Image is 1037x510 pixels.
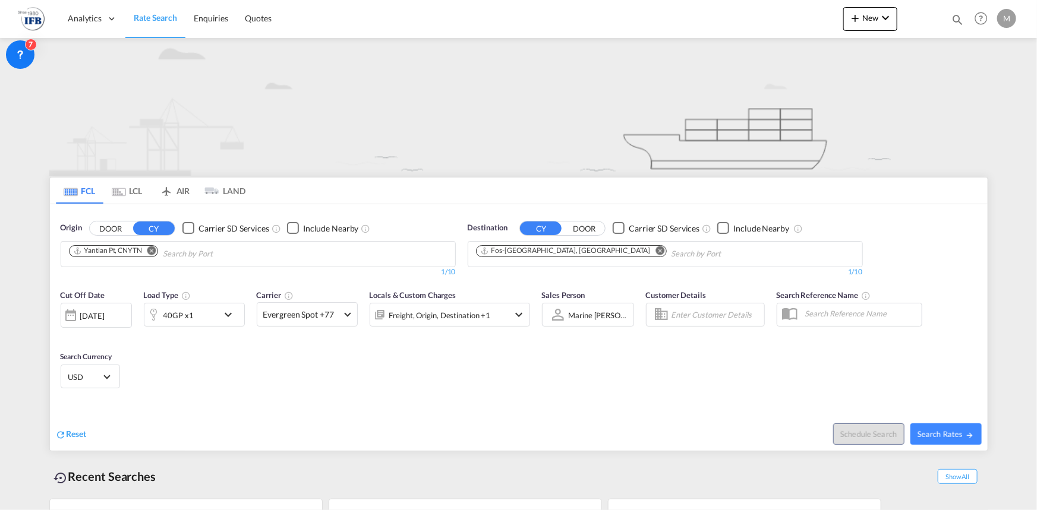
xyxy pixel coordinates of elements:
span: USD [68,372,102,382]
img: de31bbe0256b11eebba44b54815f083d.png [18,5,45,32]
div: Press delete to remove this chip. [73,246,144,256]
md-tab-item: LCL [103,178,151,204]
span: Enquiries [194,13,228,23]
md-tab-item: LAND [198,178,246,204]
md-icon: icon-plus 400-fg [848,11,862,25]
span: Search Rates [918,429,975,439]
md-chips-wrap: Chips container. Use arrow keys to select chips. [67,242,280,264]
div: Fos-sur-Mer, FRFOS [480,246,651,256]
div: Yantian Pt, CNYTN [73,246,142,256]
md-checkbox: Checkbox No Ink [717,222,789,235]
span: Destination [468,222,508,234]
span: Search Reference Name [777,290,871,300]
div: M [997,9,1016,28]
md-icon: Unchecked: Search for CY (Container Yard) services for all selected carriers.Checked : Search for... [702,224,711,233]
span: Search Currency [61,352,112,361]
span: New [848,13,893,23]
button: DOOR [90,221,131,235]
span: Origin [61,222,82,234]
input: Chips input. [672,245,784,264]
span: Carrier [257,290,294,300]
div: [DATE] [80,311,105,321]
span: Evergreen Spot +77 [263,309,341,321]
md-icon: icon-information-outline [181,291,191,300]
div: Marine [PERSON_NAME] [569,311,655,320]
span: Sales Person [542,290,585,300]
div: Freight Origin Destination Factory Stuffing [389,307,491,324]
div: 1/10 [61,267,456,277]
span: Customer Details [646,290,706,300]
md-chips-wrap: Chips container. Use arrow keys to select chips. [474,242,789,264]
div: Help [971,8,997,30]
md-tab-item: AIR [151,178,198,204]
div: Include Nearby [733,223,789,235]
md-checkbox: Checkbox No Ink [182,222,269,235]
md-datepicker: Select [61,327,70,343]
span: Locals & Custom Charges [370,290,456,300]
span: Analytics [68,12,102,24]
button: Note: By default Schedule search will only considerorigin ports, destination ports and cut off da... [833,423,904,445]
span: Help [971,8,991,28]
md-icon: icon-chevron-down [221,308,241,322]
div: 1/10 [468,267,863,277]
input: Enter Customer Details [672,306,761,324]
input: Search Reference Name [799,305,922,322]
md-pagination-wrapper: Use the left and right arrow keys to navigate between tabs [56,178,246,204]
div: icon-magnify [951,13,964,31]
span: Reset [67,429,87,439]
span: Load Type [144,290,191,300]
md-select: Select Currency: $ USDUnited States Dollar [67,368,114,385]
button: DOOR [563,221,605,235]
div: Include Nearby [303,223,359,235]
div: Press delete to remove this chip. [480,246,653,256]
md-checkbox: Checkbox No Ink [613,222,699,235]
button: CY [133,221,175,235]
md-icon: Unchecked: Ignores neighbouring ports when fetching rates.Checked : Includes neighbouring ports w... [361,224,371,233]
button: Search Ratesicon-arrow-right [910,423,982,445]
span: Rate Search [134,12,177,23]
button: icon-plus 400-fgNewicon-chevron-down [843,7,897,31]
md-icon: icon-backup-restore [54,471,68,485]
md-icon: icon-chevron-down [878,11,893,25]
md-checkbox: Checkbox No Ink [287,222,359,235]
md-icon: icon-refresh [56,429,67,440]
div: OriginDOOR CY Checkbox No InkUnchecked: Search for CY (Container Yard) services for all selected ... [50,204,988,451]
md-icon: icon-magnify [951,13,964,26]
div: Freight Origin Destination Factory Stuffingicon-chevron-down [370,303,530,327]
button: CY [520,221,562,235]
md-icon: Unchecked: Ignores neighbouring ports when fetching rates.Checked : Includes neighbouring ports w... [793,224,803,233]
button: Remove [140,246,157,258]
md-icon: Unchecked: Search for CY (Container Yard) services for all selected carriers.Checked : Search for... [272,224,281,233]
md-tab-item: FCL [56,178,103,204]
md-icon: Your search will be saved by the below given name [861,291,871,300]
md-icon: icon-arrow-right [966,431,974,439]
md-icon: icon-chevron-down [512,308,527,322]
div: Carrier SD Services [629,223,699,235]
md-icon: The selected Trucker/Carrierwill be displayed in the rate results If the rates are from another f... [284,291,294,300]
div: 40GP x1icon-chevron-down [144,303,245,327]
div: Recent Searches [49,463,161,490]
md-select: Sales Person: Marine Di Cicco [568,306,631,324]
span: Cut Off Date [61,290,105,300]
span: Show All [938,469,977,484]
input: Chips input. [163,245,276,264]
img: new-FCL.png [49,38,988,176]
div: 40GP x1 [163,307,194,324]
md-icon: icon-airplane [159,184,174,193]
div: [DATE] [61,303,132,328]
span: Quotes [245,13,271,23]
button: Remove [648,246,666,258]
div: icon-refreshReset [56,428,87,441]
div: Carrier SD Services [198,223,269,235]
